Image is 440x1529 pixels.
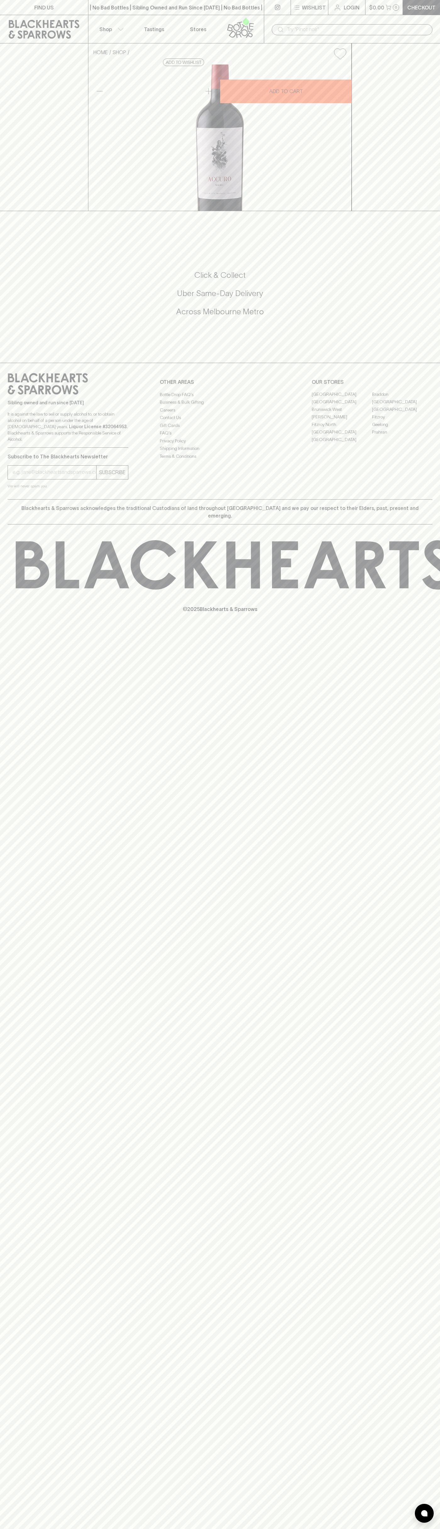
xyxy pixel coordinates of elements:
p: FIND US [34,4,54,11]
p: Checkout [407,4,436,11]
button: SUBSCRIBE [97,466,128,479]
a: [GEOGRAPHIC_DATA] [372,398,432,406]
p: Shop [99,25,112,33]
p: Wishlist [302,4,326,11]
p: Subscribe to The Blackhearts Newsletter [8,453,128,460]
a: Bottle Drop FAQ's [160,391,281,398]
a: Privacy Policy [160,437,281,445]
a: FAQ's [160,429,281,437]
p: 0 [395,6,397,9]
a: [GEOGRAPHIC_DATA] [312,391,372,398]
a: [GEOGRAPHIC_DATA] [312,436,372,444]
a: Prahran [372,428,432,436]
a: Braddon [372,391,432,398]
a: Geelong [372,421,432,428]
a: Fitzroy [372,413,432,421]
p: Stores [190,25,206,33]
p: OTHER AREAS [160,378,281,386]
a: [PERSON_NAME] [312,413,372,421]
a: [GEOGRAPHIC_DATA] [312,428,372,436]
p: Blackhearts & Sparrows acknowledges the traditional Custodians of land throughout [GEOGRAPHIC_DAT... [12,504,428,519]
a: Fitzroy North [312,421,372,428]
a: Terms & Conditions [160,452,281,460]
h5: Click & Collect [8,270,432,280]
p: Tastings [144,25,164,33]
a: Gift Cards [160,422,281,429]
button: ADD TO CART [220,80,352,103]
h5: Across Melbourne Metro [8,306,432,317]
div: Call to action block [8,245,432,350]
h5: Uber Same-Day Delivery [8,288,432,299]
p: ADD TO CART [269,87,303,95]
a: [GEOGRAPHIC_DATA] [372,406,432,413]
input: Try "Pinot noir" [287,25,427,35]
img: 25037.png [88,64,351,211]
p: SUBSCRIBE [99,468,125,476]
a: [GEOGRAPHIC_DATA] [312,398,372,406]
p: $0.00 [369,4,384,11]
p: It is against the law to sell or supply alcohol to, or to obtain alcohol on behalf of a person un... [8,411,128,442]
a: Shipping Information [160,445,281,452]
button: Shop [88,15,132,43]
a: Stores [176,15,220,43]
a: Contact Us [160,414,281,422]
a: Brunswick West [312,406,372,413]
img: bubble-icon [421,1510,427,1516]
strong: Liquor License #32064953 [69,424,127,429]
p: Sibling owned and run since [DATE] [8,400,128,406]
button: Add to wishlist [331,46,349,62]
a: Business & Bulk Gifting [160,399,281,406]
a: HOME [93,49,108,55]
p: Login [344,4,359,11]
a: Tastings [132,15,176,43]
a: Careers [160,406,281,414]
input: e.g. jane@blackheartsandsparrows.com.au [13,467,96,477]
p: OUR STORES [312,378,432,386]
p: We will never spam you [8,483,128,489]
a: SHOP [113,49,126,55]
button: Add to wishlist [163,59,204,66]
